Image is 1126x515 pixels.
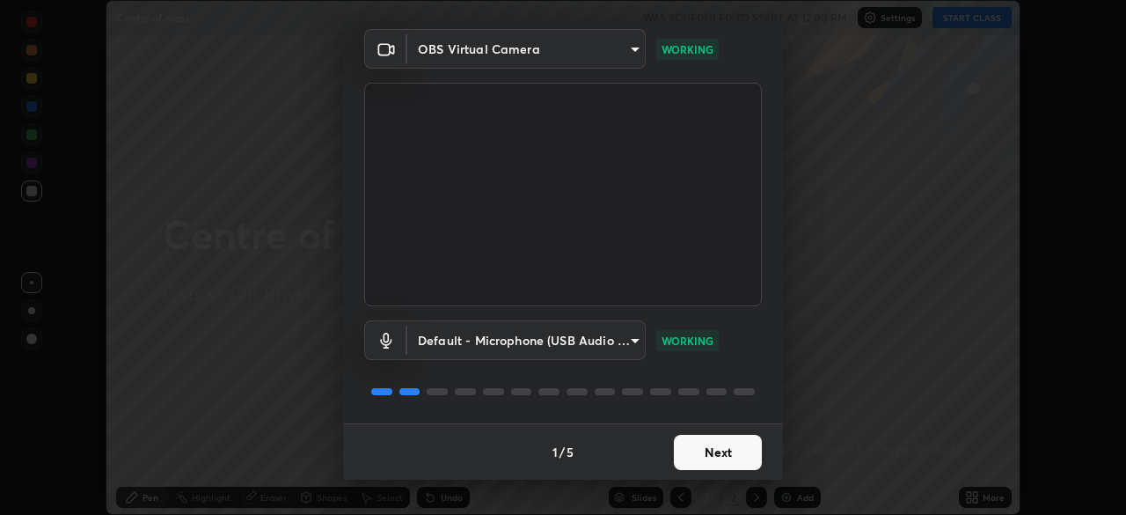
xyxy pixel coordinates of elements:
button: Next [674,435,762,470]
p: WORKING [662,333,713,349]
h4: 5 [567,443,574,461]
div: OBS Virtual Camera [407,29,646,69]
p: WORKING [662,41,713,57]
h4: / [559,443,565,461]
h4: 1 [552,443,558,461]
div: OBS Virtual Camera [407,320,646,360]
